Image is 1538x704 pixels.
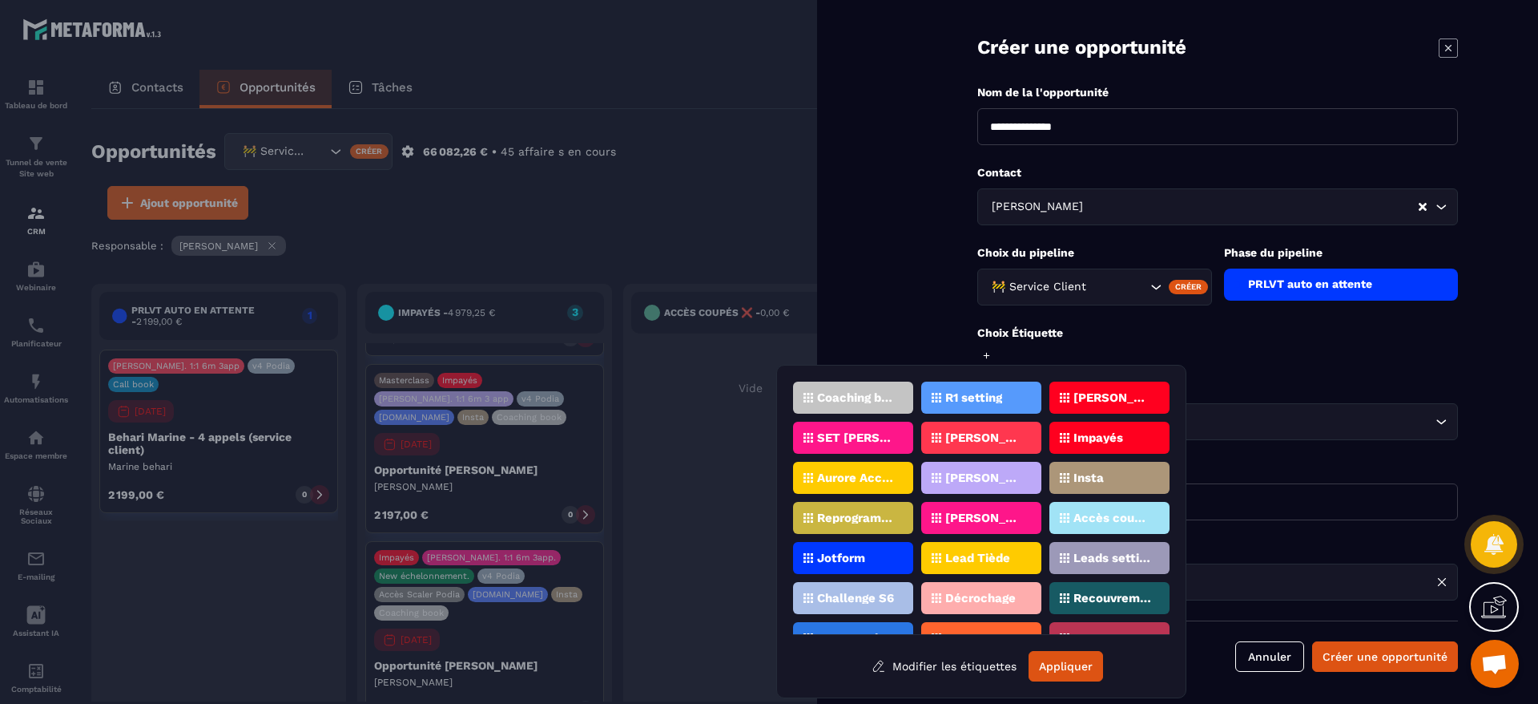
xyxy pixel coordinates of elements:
[977,245,1212,261] p: Choix du pipeline
[988,413,1431,431] input: Search for option
[1073,552,1151,564] p: Leads setting
[977,460,1458,475] p: Montant
[1086,198,1417,216] input: Search for option
[1169,280,1208,294] div: Créer
[1073,472,1104,483] p: Insta
[1224,245,1459,261] p: Phase du pipeline
[1073,593,1151,604] p: Recouvrement
[817,432,895,443] p: SET [PERSON_NAME]
[1029,651,1103,682] button: Appliquer
[977,188,1458,225] div: Search for option
[945,472,1023,483] p: [PERSON_NAME]. 1:1 6m 3 app
[1073,633,1140,644] p: SET Manon
[988,198,1086,216] span: [PERSON_NAME]
[817,633,895,644] p: Aucunes données
[945,552,1010,564] p: Lead Tiède
[1073,392,1151,403] p: [PERSON_NAME]
[1312,641,1458,672] button: Créer une opportunité
[977,380,1458,395] p: Produit
[977,540,1458,556] p: Date de fermeture
[945,432,1023,443] p: [PERSON_NAME]. 1:1 6m 3app
[817,472,895,483] p: Aurore Acc. 1:1 6m 3app.
[977,326,1458,341] p: Choix Étiquette
[988,278,1089,296] span: 🚧 Service Client
[1073,432,1123,443] p: Impayés
[945,392,1002,403] p: R1 setting
[1235,641,1304,672] button: Annuler
[1471,640,1519,688] div: Ouvrir le chat
[1419,201,1427,213] button: Clear Selected
[817,593,894,604] p: Challenge S6
[977,403,1458,440] div: Search for option
[1089,278,1146,296] input: Search for option
[945,512,1023,524] p: [PERSON_NAME]. 1:1 6m 3app.
[817,512,895,524] p: Reprogrammé
[817,392,895,403] p: Coaching book
[945,633,960,644] p: R2
[1073,512,1151,524] p: Accès coupés ✖️
[977,269,1212,305] div: Search for option
[860,652,1029,681] button: Modifier les étiquettes
[817,552,865,564] p: Jotform
[977,165,1458,180] p: Contact
[945,593,1016,604] p: Décrochage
